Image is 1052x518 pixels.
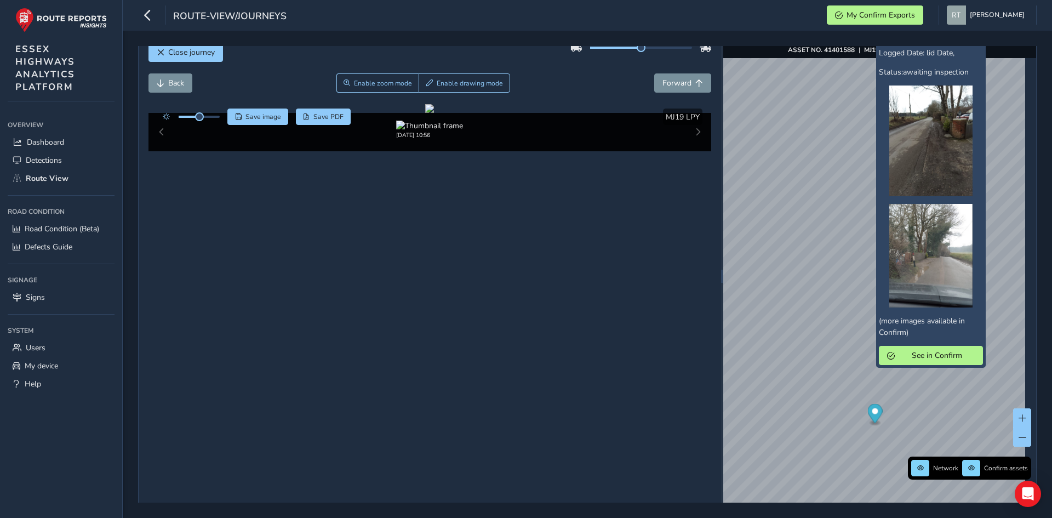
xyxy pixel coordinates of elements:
p: Status: [879,66,983,78]
p: Logged Date: [879,47,983,59]
a: My device [8,357,115,375]
button: [PERSON_NAME] [947,5,1028,25]
span: Route View [26,173,68,184]
button: My Confirm Exports [827,5,923,25]
span: Enable zoom mode [354,79,412,88]
span: My device [25,361,58,371]
button: PDF [296,109,351,125]
strong: MJ19 LPY [864,45,893,54]
span: Defects Guide [25,242,72,252]
a: Road Condition (Beta) [8,220,115,238]
img: diamond-layout [947,5,966,25]
div: Open Intercom Messenger [1015,481,1041,507]
div: [DATE] 10:56 [396,131,463,139]
span: Help [25,379,41,389]
img: https://www.essexhighways.org/reports/2025/03/29/Report_674025204af34d41bd0e26f7afab2762_016.jpg [889,86,973,197]
div: | | [788,45,971,54]
strong: ASSET NO. 41401588 [788,45,855,54]
span: Close journey [168,47,215,58]
div: Map marker [867,404,882,426]
div: Overview [8,117,115,133]
span: See in Confirm [899,350,975,361]
button: Zoom [336,73,419,93]
span: Signs [26,292,45,303]
span: Save PDF [313,112,344,121]
a: Defects Guide [8,238,115,256]
img: Thumbnail frame [396,121,463,131]
button: Back [148,73,192,93]
span: Confirm assets [984,464,1028,473]
a: Detections [8,151,115,169]
div: Signage [8,272,115,288]
span: Road Condition (Beta) [25,224,99,234]
span: route-view/journeys [173,9,287,25]
span: awaiting inspection [903,67,969,77]
span: Network [933,464,958,473]
a: Route View [8,169,115,187]
span: [PERSON_NAME] [970,5,1025,25]
a: Users [8,339,115,357]
a: Help [8,375,115,393]
span: My Confirm Exports [847,10,915,20]
span: Enable drawing mode [437,79,503,88]
img: https://www.essexhighways.org/reports/2025/03/29/Report_1dadd5b372f344d3a54cf01d5a038f0c_019.jpg [889,204,973,308]
img: rr logo [15,8,107,32]
button: Forward [654,73,711,93]
span: MJ19 LPY [666,112,700,122]
span: Dashboard [27,137,64,147]
a: Signs [8,288,115,306]
span: Back [168,78,184,88]
button: Close journey [148,43,223,62]
button: Save [227,109,288,125]
span: lid Date, [927,48,954,58]
span: ESSEX HIGHWAYS ANALYTICS PLATFORM [15,43,75,93]
p: (more images available in Confirm) [879,315,983,338]
button: See in Confirm [879,346,983,365]
div: Road Condition [8,203,115,220]
span: Forward [662,78,691,88]
span: Detections [26,155,62,166]
span: Users [26,343,45,353]
div: System [8,322,115,339]
a: Dashboard [8,133,115,151]
span: Save image [245,112,281,121]
button: Draw [419,73,510,93]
